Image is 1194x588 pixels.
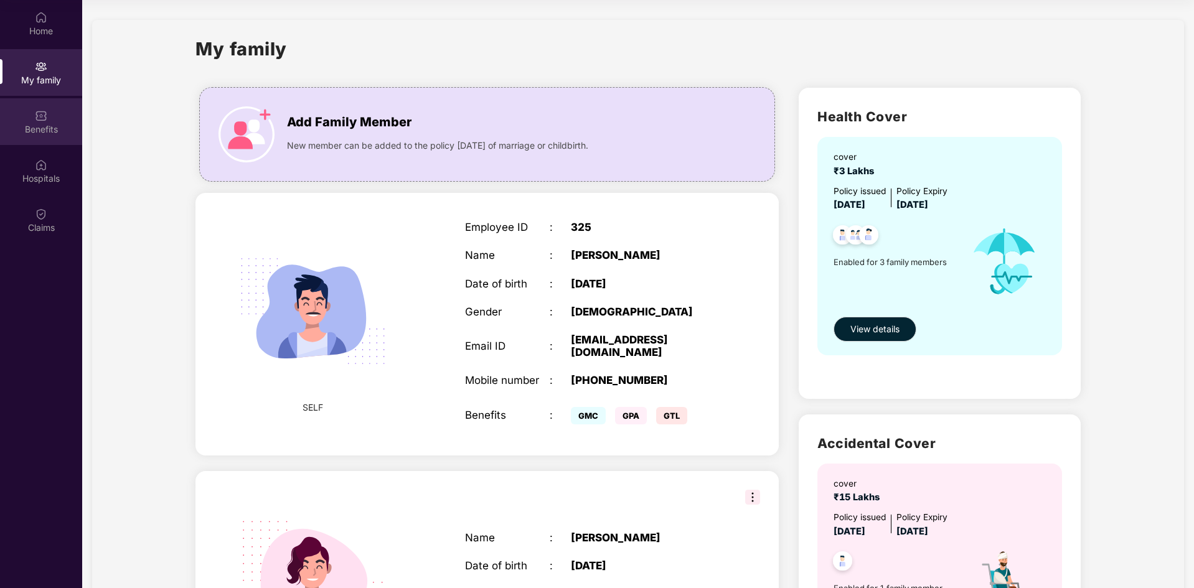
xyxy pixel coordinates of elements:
div: cover [834,151,879,164]
span: Enabled for 3 family members [834,256,959,268]
div: Gender [465,306,550,318]
div: : [550,306,571,318]
img: svg+xml;base64,PHN2ZyBpZD0iSG9tZSIgeG1sbnM9Imh0dHA6Ly93d3cudzMub3JnLzIwMDAvc3ZnIiB3aWR0aD0iMjAiIG... [35,11,47,24]
div: [PERSON_NAME] [571,531,719,544]
div: cover [834,477,885,491]
div: 325 [571,221,719,233]
div: : [550,221,571,233]
div: : [550,531,571,544]
img: svg+xml;base64,PHN2ZyB3aWR0aD0iMzIiIGhlaWdodD0iMzIiIHZpZXdCb3g9IjAgMCAzMiAzMiIgZmlsbD0ibm9uZSIgeG... [745,490,760,505]
div: : [550,249,571,261]
div: : [550,278,571,290]
img: svg+xml;base64,PHN2ZyB4bWxucz0iaHR0cDovL3d3dy53My5vcmcvMjAwMC9zdmciIHdpZHRoPSIyMjQiIGhlaWdodD0iMT... [223,222,402,401]
img: svg+xml;base64,PHN2ZyBpZD0iQmVuZWZpdHMiIHhtbG5zPSJodHRwOi8vd3d3LnczLm9yZy8yMDAwL3N2ZyIgd2lkdGg9Ij... [35,110,47,122]
img: svg+xml;base64,PHN2ZyBpZD0iQ2xhaW0iIHhtbG5zPSJodHRwOi8vd3d3LnczLm9yZy8yMDAwL3N2ZyIgd2lkdGg9IjIwIi... [35,208,47,220]
button: View details [834,317,916,342]
div: Email ID [465,340,550,352]
span: ₹3 Lakhs [834,166,879,177]
div: Policy Expiry [896,511,947,525]
div: Policy Expiry [896,185,947,198]
span: GMC [571,407,606,424]
img: svg+xml;base64,PHN2ZyB4bWxucz0iaHR0cDovL3d3dy53My5vcmcvMjAwMC9zdmciIHdpZHRoPSI0OC45NDMiIGhlaWdodD... [827,548,858,578]
div: [DEMOGRAPHIC_DATA] [571,306,719,318]
span: GPA [615,407,647,424]
div: : [550,559,571,572]
div: Benefits [465,409,550,421]
div: Name [465,249,550,261]
div: : [550,374,571,386]
div: [DATE] [571,278,719,290]
img: svg+xml;base64,PHN2ZyBpZD0iSG9zcGl0YWxzIiB4bWxucz0iaHR0cDovL3d3dy53My5vcmcvMjAwMC9zdmciIHdpZHRoPS... [35,159,47,171]
div: : [550,409,571,421]
div: Policy issued [834,511,886,525]
img: svg+xml;base64,PHN2ZyB4bWxucz0iaHR0cDovL3d3dy53My5vcmcvMjAwMC9zdmciIHdpZHRoPSI0OC45NDMiIGhlaWdodD... [827,222,858,252]
img: icon [959,213,1050,310]
div: Employee ID [465,221,550,233]
div: Name [465,531,550,544]
img: svg+xml;base64,PHN2ZyB4bWxucz0iaHR0cDovL3d3dy53My5vcmcvMjAwMC9zdmciIHdpZHRoPSI0OC45MTUiIGhlaWdodD... [840,222,871,252]
span: [DATE] [896,526,928,537]
div: [PHONE_NUMBER] [571,374,719,386]
h2: Health Cover [817,106,1062,127]
span: ₹15 Lakhs [834,492,885,503]
span: GTL [656,407,687,424]
div: Date of birth [465,559,550,572]
div: Policy issued [834,185,886,198]
span: SELF [303,401,323,414]
span: Add Family Member [287,113,411,132]
img: icon [219,106,275,162]
div: : [550,340,571,352]
div: Mobile number [465,374,550,386]
img: svg+xml;base64,PHN2ZyB3aWR0aD0iMjAiIGhlaWdodD0iMjAiIHZpZXdCb3g9IjAgMCAyMCAyMCIgZmlsbD0ibm9uZSIgeG... [35,60,47,73]
div: [PERSON_NAME] [571,249,719,261]
span: View details [850,322,900,336]
div: [EMAIL_ADDRESS][DOMAIN_NAME] [571,334,719,358]
h2: Accidental Cover [817,433,1062,454]
img: svg+xml;base64,PHN2ZyB4bWxucz0iaHR0cDovL3d3dy53My5vcmcvMjAwMC9zdmciIHdpZHRoPSI0OC45NDMiIGhlaWdodD... [853,222,884,252]
span: New member can be added to the policy [DATE] of marriage or childbirth. [287,139,588,152]
span: [DATE] [896,199,928,210]
div: Date of birth [465,278,550,290]
span: [DATE] [834,526,865,537]
div: [DATE] [571,559,719,572]
span: [DATE] [834,199,865,210]
h1: My family [195,35,287,63]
